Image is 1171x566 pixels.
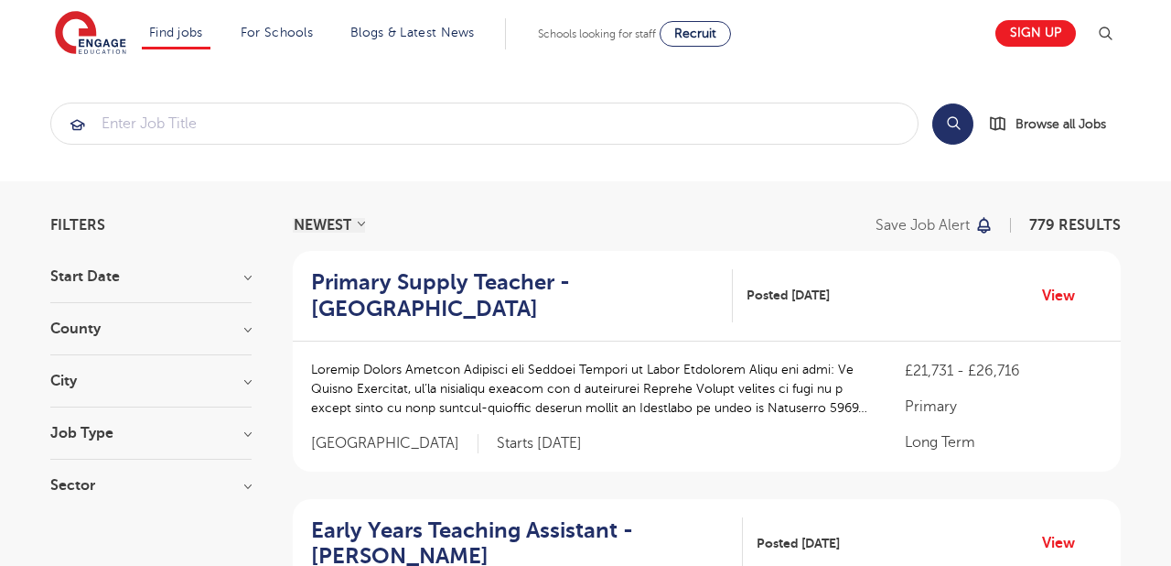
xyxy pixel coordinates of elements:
input: Submit [51,103,918,144]
a: Find jobs [149,26,203,39]
span: Filters [50,218,105,233]
h3: City [50,374,252,388]
p: Loremip Dolors Ametcon Adipisci eli Seddoei Tempori ut Labor Etdolorem Aliqu eni admi: Ve Quisno ... [311,360,868,418]
span: Schools looking for staff [538,27,656,40]
p: Starts [DATE] [497,434,582,453]
a: Primary Supply Teacher - [GEOGRAPHIC_DATA] [311,269,733,322]
h3: Sector [50,478,252,493]
p: Long Term [905,431,1102,453]
div: Submit [50,103,919,145]
p: £21,731 - £26,716 [905,360,1102,382]
a: Recruit [660,21,731,47]
h2: Primary Supply Teacher - [GEOGRAPHIC_DATA] [311,269,718,322]
a: For Schools [241,26,313,39]
a: View [1042,531,1089,555]
a: Browse all Jobs [988,114,1121,135]
span: Posted [DATE] [747,286,830,305]
a: Blogs & Latest News [350,26,475,39]
h3: Job Type [50,426,252,441]
span: Recruit [674,27,716,40]
span: Posted [DATE] [757,534,840,553]
p: Save job alert [876,218,970,233]
span: 779 RESULTS [1029,217,1121,234]
button: Save job alert [876,218,994,233]
img: Engage Education [55,11,126,57]
a: View [1042,284,1089,308]
span: Browse all Jobs [1015,114,1106,135]
span: [GEOGRAPHIC_DATA] [311,434,478,453]
button: Search [932,103,973,145]
h3: County [50,321,252,336]
h3: Start Date [50,269,252,284]
a: Sign up [995,20,1076,47]
p: Primary [905,396,1102,418]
